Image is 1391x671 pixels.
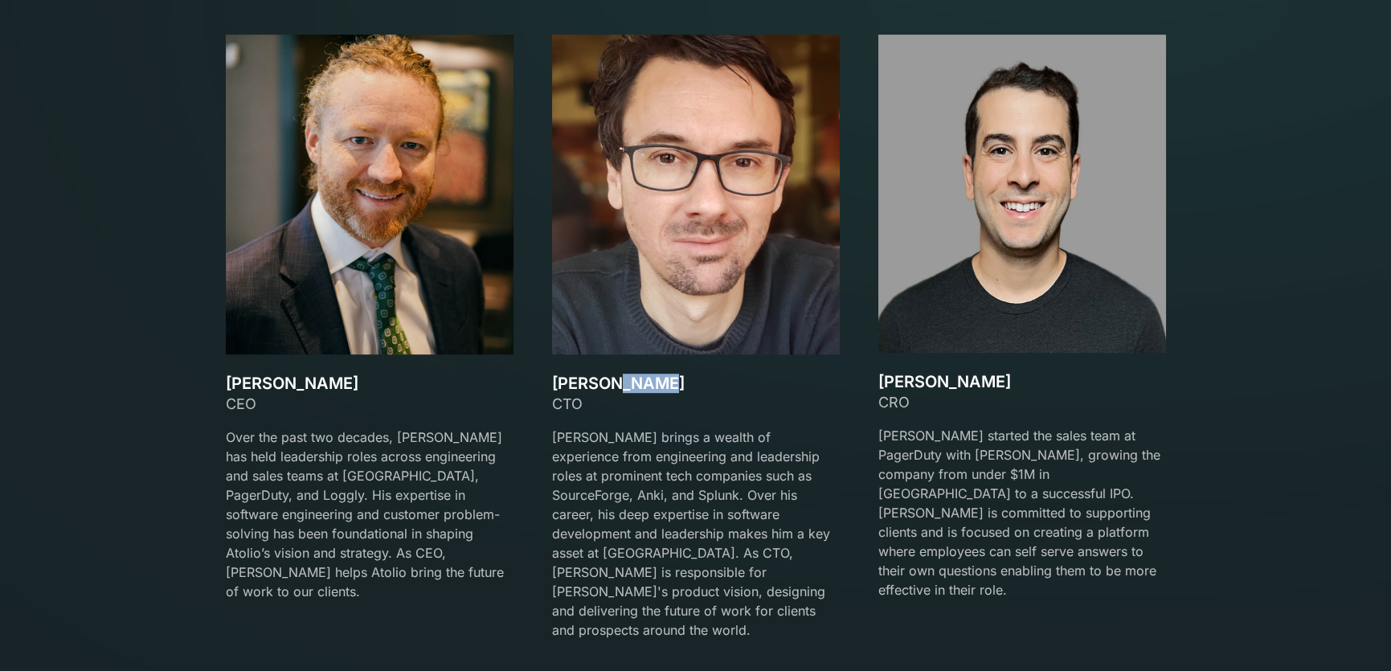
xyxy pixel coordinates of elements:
img: team [878,35,1166,353]
img: team [552,35,840,354]
p: [PERSON_NAME] brings a wealth of experience from engineering and leadership roles at prominent te... [552,428,840,640]
h3: [PERSON_NAME] [552,374,840,393]
h3: [PERSON_NAME] [226,374,513,393]
h3: [PERSON_NAME] [878,372,1166,391]
div: CRO [878,391,1166,413]
div: CTO [552,393,840,415]
div: CEO [226,393,513,415]
p: Over the past two decades, [PERSON_NAME] has held leadership roles across engineering and sales t... [226,428,513,601]
img: team [226,35,513,354]
p: [PERSON_NAME] started the sales team at PagerDuty with [PERSON_NAME], growing the company from un... [878,426,1166,599]
iframe: Chat Widget [1311,594,1391,671]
